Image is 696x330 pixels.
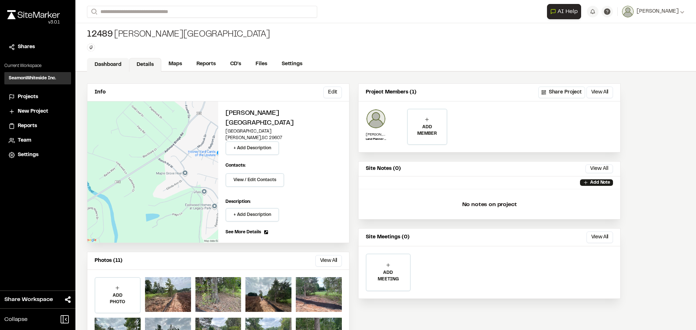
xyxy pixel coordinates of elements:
[248,57,274,71] a: Files
[9,122,67,130] a: Reports
[538,87,585,98] button: Share Project
[9,108,67,116] a: New Project
[366,233,410,241] p: Site Meetings (0)
[9,43,67,51] a: Shares
[323,87,342,98] button: Edit
[7,10,60,19] img: rebrand.png
[225,229,261,235] span: See More Details
[9,137,67,145] a: Team
[622,6,684,17] button: [PERSON_NAME]
[274,57,310,71] a: Settings
[87,43,95,51] button: Edit Tags
[87,6,100,18] button: Search
[4,315,28,324] span: Collapse
[587,87,613,98] button: View All
[9,75,56,82] h3: SeamonWhiteside Inc.
[225,141,279,155] button: + Add Description
[18,151,38,159] span: Settings
[225,199,342,205] p: Description:
[408,124,446,137] p: ADD MEMBER
[87,29,113,41] span: 12489
[225,128,342,135] p: [GEOGRAPHIC_DATA]
[315,255,342,267] button: View All
[587,231,613,243] button: View All
[9,151,67,159] a: Settings
[87,58,129,72] a: Dashboard
[366,270,410,283] p: ADD MEETING
[366,109,386,129] img: Alex Cabe
[18,122,37,130] span: Reports
[7,19,60,26] div: Oh geez...please don't...
[366,88,417,96] p: Project Members (1)
[225,162,246,169] p: Contacts:
[87,29,270,41] div: [PERSON_NAME][GEOGRAPHIC_DATA]
[189,57,223,71] a: Reports
[225,173,284,187] button: View / Edit Contacts
[366,132,386,137] p: [PERSON_NAME]
[18,137,31,145] span: Team
[547,4,581,19] button: Open AI Assistant
[223,57,248,71] a: CD's
[366,165,401,173] p: Site Notes (0)
[95,292,140,305] p: ADD PHOTO
[4,295,53,304] span: Share Workspace
[547,4,584,19] div: Open AI Assistant
[364,193,614,216] p: No notes on project
[366,137,386,142] p: Land Planner II
[225,208,279,222] button: + Add Description
[622,6,634,17] img: User
[637,8,679,16] span: [PERSON_NAME]
[18,93,38,101] span: Projects
[18,108,48,116] span: New Project
[95,88,105,96] p: Info
[225,135,342,141] p: [PERSON_NAME] , SC 29607
[129,58,161,72] a: Details
[161,57,189,71] a: Maps
[590,179,610,186] p: Add Note
[558,7,578,16] span: AI Help
[4,63,71,69] p: Current Workspace
[585,164,613,173] button: View All
[95,257,123,265] p: Photos (11)
[225,109,342,128] h2: [PERSON_NAME][GEOGRAPHIC_DATA]
[18,43,35,51] span: Shares
[9,93,67,101] a: Projects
